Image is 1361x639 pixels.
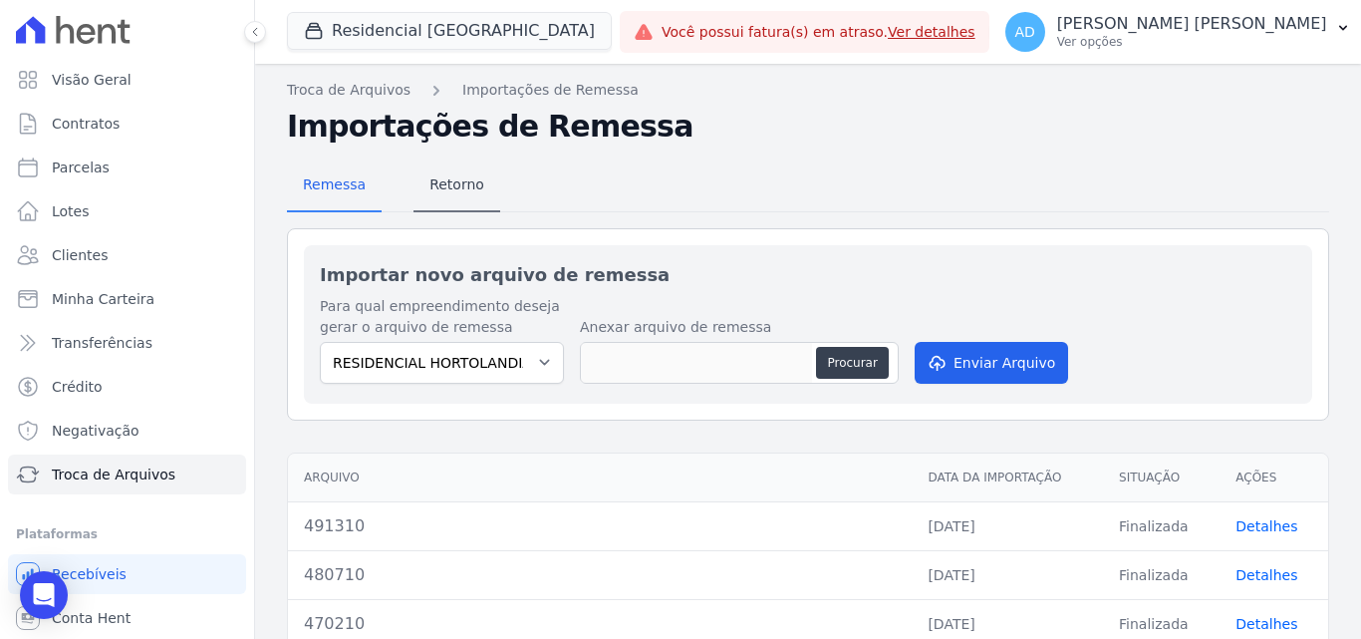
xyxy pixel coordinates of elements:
[52,289,154,309] span: Minha Carteira
[662,22,975,43] span: Você possui fatura(s) em atraso.
[52,608,131,628] span: Conta Hent
[1235,567,1297,583] a: Detalhes
[287,80,1329,101] nav: Breadcrumb
[52,421,139,441] span: Negativação
[304,514,896,538] div: 491310
[287,12,612,50] button: Residencial [GEOGRAPHIC_DATA]
[1103,454,1220,502] th: Situação
[888,24,975,40] a: Ver detalhes
[320,261,1296,288] h2: Importar novo arquivo de remessa
[8,598,246,638] a: Conta Hent
[8,60,246,100] a: Visão Geral
[580,317,899,338] label: Anexar arquivo de remessa
[8,554,246,594] a: Recebíveis
[1014,25,1034,39] span: AD
[52,70,132,90] span: Visão Geral
[1103,550,1220,599] td: Finalizada
[1235,518,1297,534] a: Detalhes
[52,564,127,584] span: Recebíveis
[52,114,120,134] span: Contratos
[8,104,246,144] a: Contratos
[8,191,246,231] a: Lotes
[8,148,246,187] a: Parcelas
[52,377,103,397] span: Crédito
[8,323,246,363] a: Transferências
[912,550,1103,599] td: [DATE]
[287,109,1329,145] h2: Importações de Remessa
[291,164,378,204] span: Remessa
[16,522,238,546] div: Plataformas
[287,80,410,101] a: Troca de Arquivos
[417,164,496,204] span: Retorno
[304,563,896,587] div: 480710
[320,296,564,338] label: Para qual empreendimento deseja gerar o arquivo de remessa
[20,571,68,619] div: Open Intercom Messenger
[413,160,500,212] a: Retorno
[52,465,175,484] span: Troca de Arquivos
[8,455,246,494] a: Troca de Arquivos
[8,411,246,451] a: Negativação
[52,201,90,221] span: Lotes
[52,158,110,177] span: Parcelas
[304,612,896,636] div: 470210
[1057,34,1327,50] p: Ver opções
[288,454,912,502] th: Arquivo
[1235,616,1297,632] a: Detalhes
[8,279,246,319] a: Minha Carteira
[1220,454,1328,502] th: Ações
[52,245,108,265] span: Clientes
[287,160,500,212] nav: Tab selector
[1057,14,1327,34] p: [PERSON_NAME] [PERSON_NAME]
[462,80,639,101] a: Importações de Remessa
[915,342,1068,384] button: Enviar Arquivo
[287,160,382,212] a: Remessa
[1103,501,1220,550] td: Finalizada
[912,454,1103,502] th: Data da Importação
[8,235,246,275] a: Clientes
[52,333,152,353] span: Transferências
[816,347,888,379] button: Procurar
[912,501,1103,550] td: [DATE]
[8,367,246,407] a: Crédito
